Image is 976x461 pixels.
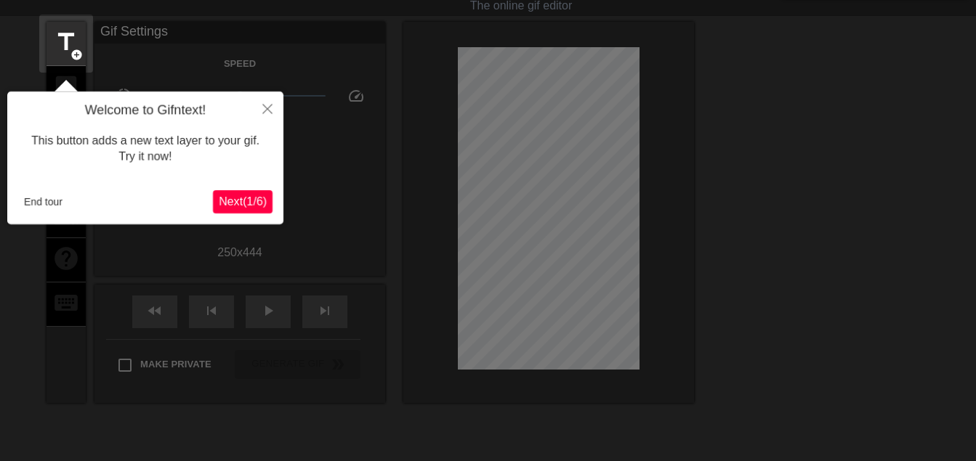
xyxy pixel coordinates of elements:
span: Next ( 1 / 6 ) [219,195,267,208]
h4: Welcome to Gifntext! [18,102,273,118]
div: This button adds a new text layer to your gif. Try it now! [18,118,273,180]
button: Next [213,190,273,213]
button: Close [251,91,283,125]
button: End tour [18,191,68,213]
